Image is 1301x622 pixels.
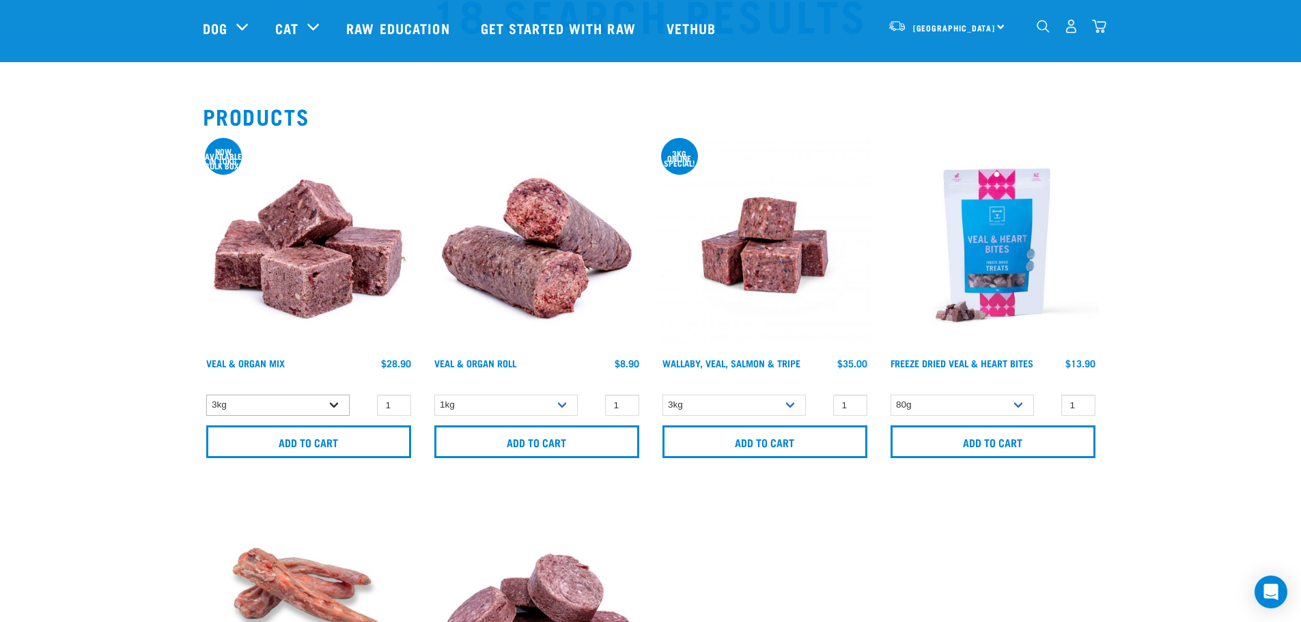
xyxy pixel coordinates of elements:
input: 1 [377,395,411,416]
img: van-moving.png [888,20,906,32]
input: 1 [605,395,639,416]
h2: Products [203,104,1099,128]
a: Veal & Organ Mix [206,361,285,365]
a: Get started with Raw [467,1,653,55]
input: Add to cart [891,425,1095,458]
img: home-icon@2x.png [1092,19,1106,33]
img: 1158 Veal Organ Mix 01 [203,139,415,351]
a: Vethub [653,1,733,55]
a: Freeze Dried Veal & Heart Bites [891,361,1033,365]
a: Dog [203,18,227,38]
input: Add to cart [206,425,411,458]
div: $13.90 [1065,358,1095,369]
div: 3kg online special! [661,151,698,165]
div: $35.00 [837,358,867,369]
a: Raw Education [333,1,466,55]
a: Veal & Organ Roll [434,361,516,365]
div: $28.90 [381,358,411,369]
input: 1 [1061,395,1095,416]
img: home-icon-1@2x.png [1037,20,1050,33]
span: [GEOGRAPHIC_DATA] [913,25,996,30]
div: $8.90 [615,358,639,369]
input: Add to cart [662,425,867,458]
div: Open Intercom Messenger [1255,576,1287,608]
img: Veal Organ Mix Roll 01 [431,139,643,351]
img: Wallaby Veal Salmon Tripe 1642 [659,139,871,351]
a: Cat [275,18,298,38]
a: Wallaby, Veal, Salmon & Tripe [662,361,800,365]
div: now available in 10kg bulk box! [205,149,242,168]
input: 1 [833,395,867,416]
img: Raw Essentials Freeze Dried Veal & Heart Bites Treats [887,139,1099,351]
img: user.png [1064,19,1078,33]
input: Add to cart [434,425,639,458]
